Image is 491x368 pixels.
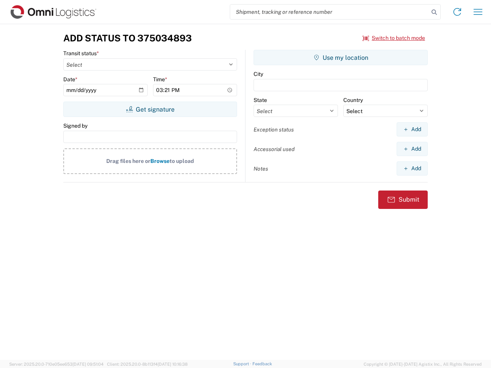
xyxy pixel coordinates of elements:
[170,158,194,164] span: to upload
[364,361,482,368] span: Copyright © [DATE]-[DATE] Agistix Inc., All Rights Reserved
[63,102,237,117] button: Get signature
[63,122,87,129] label: Signed by
[254,50,428,65] button: Use my location
[107,362,188,366] span: Client: 2025.20.0-8b113f4
[63,50,99,57] label: Transit status
[9,362,104,366] span: Server: 2025.20.0-710e05ee653
[254,97,267,103] label: State
[106,158,150,164] span: Drag files here or
[254,71,263,77] label: City
[397,122,428,136] button: Add
[63,76,77,83] label: Date
[362,32,425,44] button: Switch to batch mode
[397,142,428,156] button: Add
[233,361,252,366] a: Support
[63,33,192,44] h3: Add Status to 375034893
[153,76,167,83] label: Time
[72,362,104,366] span: [DATE] 09:51:04
[158,362,188,366] span: [DATE] 10:16:38
[230,5,429,19] input: Shipment, tracking or reference number
[254,165,268,172] label: Notes
[378,191,428,209] button: Submit
[252,361,272,366] a: Feedback
[254,126,294,133] label: Exception status
[150,158,170,164] span: Browse
[343,97,363,103] label: Country
[254,146,295,153] label: Accessorial used
[397,161,428,176] button: Add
